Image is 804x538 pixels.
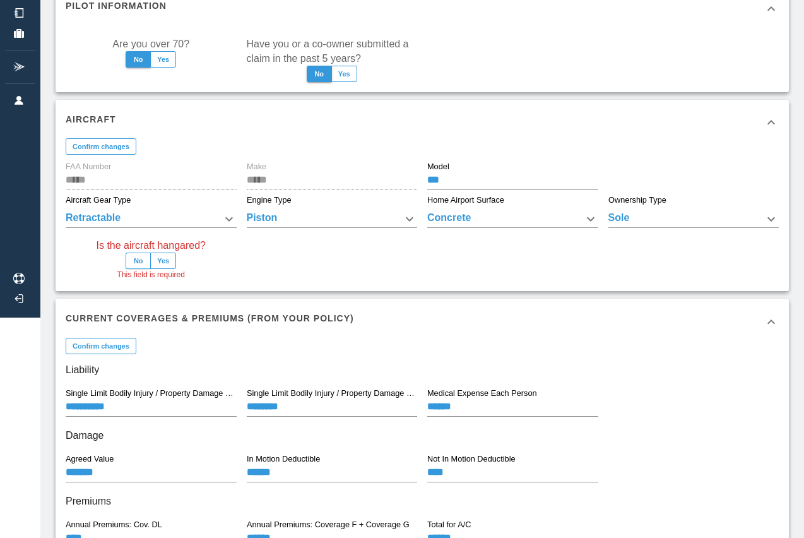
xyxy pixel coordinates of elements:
button: Yes [331,66,357,82]
label: Make [247,161,266,172]
label: Home Airport Surface [427,194,504,206]
label: Annual Premiums: Cov. DL [66,519,162,530]
button: Confirm changes [66,338,136,354]
label: FAA Number [66,161,111,172]
label: Ownership Type [608,194,666,206]
div: Retractable [66,210,237,228]
label: Engine Type [247,194,292,206]
span: This field is required [117,269,185,282]
label: Total for A/C [427,519,471,530]
label: Single Limit Bodily Injury / Property Damage Limited Pass.: Each Occurrence [66,388,236,399]
label: Are you over 70? [112,37,189,51]
h6: Damage [66,427,779,445]
label: In Motion Deductible [247,453,320,465]
label: Aircraft Gear Type [66,194,131,206]
label: Annual Premiums: Coverage F + Coverage G [247,519,410,530]
label: Agreed Value [66,453,114,465]
h6: Liability [66,361,779,379]
div: Concrete [427,210,598,228]
div: Aircraft [56,100,789,145]
h6: Aircraft [66,112,116,126]
button: Yes [150,253,176,269]
label: Have you or a co-owner submitted a claim in the past 5 years? [247,37,418,66]
label: Not In Motion Deductible [427,453,516,465]
button: No [126,253,151,269]
button: No [126,51,151,68]
h6: Premiums [66,493,779,510]
button: Confirm changes [66,138,136,155]
h6: Current Coverages & Premiums (from your policy) [66,311,354,325]
button: Yes [150,51,176,68]
button: No [307,66,332,82]
label: Model [427,161,449,172]
div: Piston [247,210,418,228]
div: Current Coverages & Premiums (from your policy) [56,299,789,344]
label: Is the aircraft hangared? [97,238,206,253]
label: Single Limit Bodily Injury / Property Damage Limited Pass.: Each Passenger [247,388,417,399]
div: Sole [608,210,779,228]
label: Medical Expense Each Person [427,388,537,399]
